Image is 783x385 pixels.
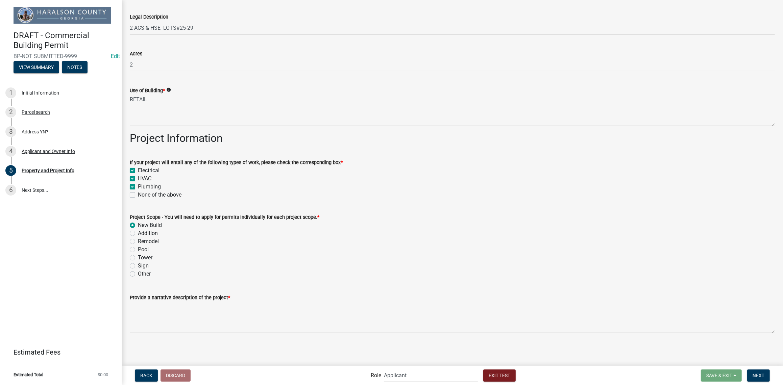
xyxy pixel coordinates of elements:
button: Save & Exit [701,369,742,382]
label: Plumbing [138,183,161,191]
div: Address YN? [22,129,48,134]
div: Property and Project Info [22,168,74,173]
span: Save & Exit [706,373,732,378]
span: $0.00 [98,373,108,377]
label: Use of Building [130,88,165,93]
a: Edit [111,53,120,59]
img: Haralson County, Georgia [14,7,111,24]
div: Initial Information [22,91,59,95]
i: info [166,87,171,92]
span: Exit Test [489,373,510,378]
label: Tower [138,254,152,262]
wm-modal-confirm: Notes [62,65,88,70]
wm-modal-confirm: Summary [14,65,59,70]
label: Electrical [138,166,160,175]
button: Back [135,369,158,382]
div: 2 [5,107,16,118]
span: Back [140,373,152,378]
h2: Project Information [130,132,775,145]
button: Discard [161,369,191,382]
button: Next [747,369,770,382]
label: Sign [138,262,149,270]
div: Parcel search [22,110,50,114]
button: Notes [62,61,88,73]
label: Remodel [138,237,159,246]
label: Addition [138,229,158,237]
label: Acres [130,52,142,56]
label: Role [371,373,381,378]
span: BP-NOT SUBMITTED-9999 [14,53,108,59]
div: 3 [5,126,16,137]
label: Pool [138,246,149,254]
div: 4 [5,146,16,157]
div: 1 [5,87,16,98]
label: Other [138,270,151,278]
label: None of the above [138,191,181,199]
label: Project Scope - You will need to apply for permits individually for each project scope. [130,215,319,220]
div: 5 [5,165,16,176]
label: If your project will entail any of the following types of work, please check the corresponding box [130,160,343,165]
button: Exit Test [483,369,516,382]
label: HVAC [138,175,151,183]
button: View Summary [14,61,59,73]
span: Next [753,373,764,378]
label: New Build [138,221,162,229]
label: Provide a narrative description of the project [130,296,230,300]
span: Estimated Total [14,373,43,377]
div: 6 [5,185,16,196]
a: Estimated Fees [5,345,111,359]
div: Applicant and Owner Info [22,149,75,154]
label: Legal Description [130,15,168,20]
wm-modal-confirm: Edit Application Number [111,53,120,59]
h4: DRAFT - Commercial Building Permit [14,31,116,50]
